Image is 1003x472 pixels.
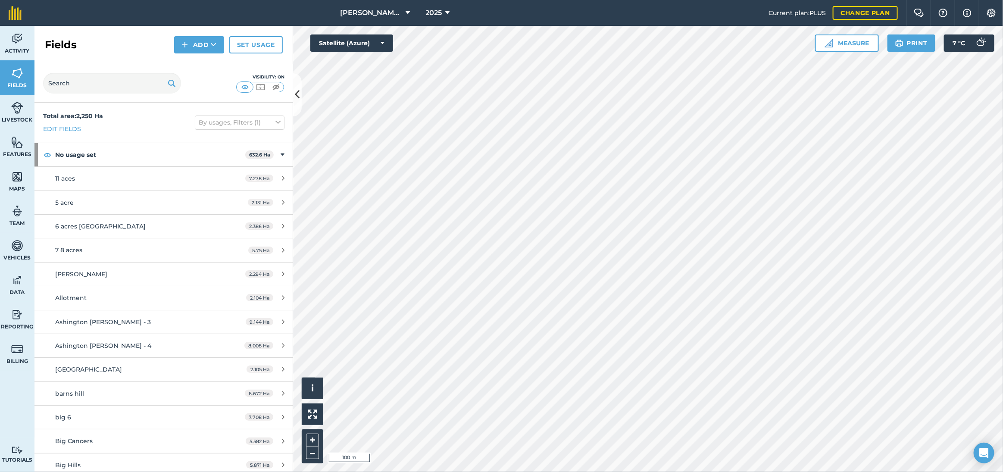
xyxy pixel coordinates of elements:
[11,308,23,321] img: svg+xml;base64,PD94bWwgdmVyc2lvbj0iMS4wIiBlbmNvZGluZz0idXRmLTgiPz4KPCEtLSBHZW5lcmF0b3I6IEFkb2JlIE...
[308,409,317,419] img: Four arrows, one pointing top left, one top right, one bottom right and the last bottom left
[244,342,273,349] span: 8.008 Ha
[9,6,22,20] img: fieldmargin Logo
[182,40,188,50] img: svg+xml;base64,PHN2ZyB4bWxucz0iaHR0cDovL3d3dy53My5vcmcvMjAwMC9zdmciIHdpZHRoPSIxNCIgaGVpZ2h0PSIyNC...
[986,9,997,17] img: A cog icon
[34,429,293,453] a: Big Cancers5.582 Ha
[245,390,273,397] span: 6.672 Ha
[248,199,273,206] span: 2.131 Ha
[55,390,84,397] span: barns hill
[11,274,23,287] img: svg+xml;base64,PD94bWwgdmVyc2lvbj0iMS4wIiBlbmNvZGluZz0idXRmLTgiPz4KPCEtLSBHZW5lcmF0b3I6IEFkb2JlIE...
[34,334,293,357] a: Ashington [PERSON_NAME] - 48.008 Ha
[55,143,245,166] strong: No usage set
[944,34,994,52] button: 7 °C
[43,73,181,94] input: Search
[34,382,293,405] a: barns hill6.672 Ha
[246,318,273,325] span: 9.144 Ha
[55,270,107,278] span: [PERSON_NAME]
[246,438,273,445] span: 5.582 Ha
[833,6,898,20] a: Change plan
[895,38,903,48] img: svg+xml;base64,PHN2ZyB4bWxucz0iaHR0cDovL3d3dy53My5vcmcvMjAwMC9zdmciIHdpZHRoPSIxOSIgaGVpZ2h0PSIyNC...
[815,34,879,52] button: Measure
[887,34,936,52] button: Print
[34,286,293,309] a: Allotment2.104 Ha
[914,9,924,17] img: Two speech bubbles overlapping with the left bubble in the forefront
[43,112,103,120] strong: Total area : 2,250 Ha
[11,136,23,149] img: svg+xml;base64,PHN2ZyB4bWxucz0iaHR0cDovL3d3dy53My5vcmcvMjAwMC9zdmciIHdpZHRoPSI1NiIgaGVpZ2h0PSI2MC...
[11,101,23,114] img: svg+xml;base64,PD94bWwgdmVyc2lvbj0iMS4wIiBlbmNvZGluZz0idXRmLTgiPz4KPCEtLSBHZW5lcmF0b3I6IEFkb2JlIE...
[34,263,293,286] a: [PERSON_NAME]2.294 Ha
[245,222,273,230] span: 2.386 Ha
[11,239,23,252] img: svg+xml;base64,PD94bWwgdmVyc2lvbj0iMS4wIiBlbmNvZGluZz0idXRmLTgiPz4KPCEtLSBHZW5lcmF0b3I6IEFkb2JlIE...
[34,358,293,381] a: [GEOGRAPHIC_DATA]2.105 Ha
[249,152,270,158] strong: 632.6 Ha
[45,38,77,52] h2: Fields
[302,378,323,399] button: i
[426,8,442,18] span: 2025
[11,343,23,356] img: svg+xml;base64,PD94bWwgdmVyc2lvbj0iMS4wIiBlbmNvZGluZz0idXRmLTgiPz4KPCEtLSBHZW5lcmF0b3I6IEFkb2JlIE...
[245,270,273,278] span: 2.294 Ha
[34,310,293,334] a: Ashington [PERSON_NAME] - 39.144 Ha
[55,222,146,230] span: 6 acres [GEOGRAPHIC_DATA]
[247,366,273,373] span: 2.105 Ha
[34,238,293,262] a: 7 8 acres5.75 Ha
[174,36,224,53] button: Add
[311,383,314,394] span: i
[240,83,250,91] img: svg+xml;base64,PHN2ZyB4bWxucz0iaHR0cDovL3d3dy53My5vcmcvMjAwMC9zdmciIHdpZHRoPSI1MCIgaGVpZ2h0PSI0MC...
[34,215,293,238] a: 6 acres [GEOGRAPHIC_DATA]2.386 Ha
[246,294,273,301] span: 2.104 Ha
[55,366,122,373] span: [GEOGRAPHIC_DATA]
[168,78,176,88] img: svg+xml;base64,PHN2ZyB4bWxucz0iaHR0cDovL3d3dy53My5vcmcvMjAwMC9zdmciIHdpZHRoPSIxOSIgaGVpZ2h0PSIyNC...
[938,9,948,17] img: A question mark icon
[55,318,151,326] span: Ashington [PERSON_NAME] - 3
[34,167,293,190] a: 11 aces7.278 Ha
[972,34,989,52] img: svg+xml;base64,PD94bWwgdmVyc2lvbj0iMS4wIiBlbmNvZGluZz0idXRmLTgiPz4KPCEtLSBHZW5lcmF0b3I6IEFkb2JlIE...
[974,443,994,463] div: Open Intercom Messenger
[55,175,75,182] span: 11 aces
[248,247,273,254] span: 5.75 Ha
[11,205,23,218] img: svg+xml;base64,PD94bWwgdmVyc2lvbj0iMS4wIiBlbmNvZGluZz0idXRmLTgiPz4KPCEtLSBHZW5lcmF0b3I6IEFkb2JlIE...
[11,67,23,80] img: svg+xml;base64,PHN2ZyB4bWxucz0iaHR0cDovL3d3dy53My5vcmcvMjAwMC9zdmciIHdpZHRoPSI1NiIgaGVpZ2h0PSI2MC...
[55,342,151,350] span: Ashington [PERSON_NAME] - 4
[11,446,23,454] img: svg+xml;base64,PD94bWwgdmVyc2lvbj0iMS4wIiBlbmNvZGluZz0idXRmLTgiPz4KPCEtLSBHZW5lcmF0b3I6IEFkb2JlIE...
[195,116,284,129] button: By usages, Filters (1)
[34,406,293,429] a: big 67.708 Ha
[769,8,826,18] span: Current plan : PLUS
[55,437,93,445] span: Big Cancers
[306,447,319,459] button: –
[11,170,23,183] img: svg+xml;base64,PHN2ZyB4bWxucz0iaHR0cDovL3d3dy53My5vcmcvMjAwMC9zdmciIHdpZHRoPSI1NiIgaGVpZ2h0PSI2MC...
[963,8,972,18] img: svg+xml;base64,PHN2ZyB4bWxucz0iaHR0cDovL3d3dy53My5vcmcvMjAwMC9zdmciIHdpZHRoPSIxNyIgaGVpZ2h0PSIxNy...
[55,413,71,421] span: big 6
[255,83,266,91] img: svg+xml;base64,PHN2ZyB4bWxucz0iaHR0cDovL3d3dy53My5vcmcvMjAwMC9zdmciIHdpZHRoPSI1MCIgaGVpZ2h0PSI0MC...
[43,124,81,134] a: Edit fields
[55,246,82,254] span: 7 8 acres
[825,39,833,47] img: Ruler icon
[953,34,965,52] span: 7 ° C
[306,434,319,447] button: +
[229,36,283,53] a: Set usage
[34,191,293,214] a: 5 acre2.131 Ha
[246,461,273,469] span: 5.871 Ha
[34,143,293,166] div: No usage set632.6 Ha
[55,461,81,469] span: Big Hills
[245,413,273,421] span: 7.708 Ha
[271,83,281,91] img: svg+xml;base64,PHN2ZyB4bWxucz0iaHR0cDovL3d3dy53My5vcmcvMjAwMC9zdmciIHdpZHRoPSI1MCIgaGVpZ2h0PSI0MC...
[44,150,51,160] img: svg+xml;base64,PHN2ZyB4bWxucz0iaHR0cDovL3d3dy53My5vcmcvMjAwMC9zdmciIHdpZHRoPSIxOCIgaGVpZ2h0PSIyNC...
[55,199,74,206] span: 5 acre
[341,8,403,18] span: [PERSON_NAME] LTD
[310,34,393,52] button: Satellite (Azure)
[245,175,273,182] span: 7.278 Ha
[11,32,23,45] img: svg+xml;base64,PD94bWwgdmVyc2lvbj0iMS4wIiBlbmNvZGluZz0idXRmLTgiPz4KPCEtLSBHZW5lcmF0b3I6IEFkb2JlIE...
[236,74,284,81] div: Visibility: On
[55,294,87,302] span: Allotment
